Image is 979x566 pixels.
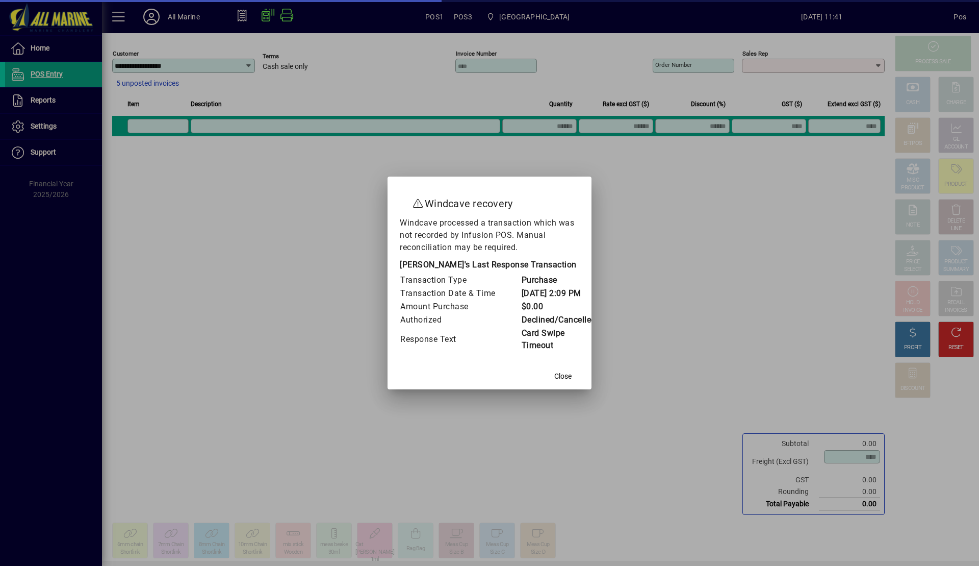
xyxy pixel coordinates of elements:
td: Card Swipe Timeout [521,327,596,352]
td: Response Text [400,327,521,352]
td: [DATE] 2:09 PM [521,287,596,300]
td: Transaction Type [400,274,521,287]
div: Windcave processed a transaction which was not recorded by Infusion POS. Manual reconciliation ma... [400,217,579,352]
td: Amount Purchase [400,300,521,313]
div: [PERSON_NAME]'s Last Response Transaction [400,259,579,274]
h2: Windcave recovery [400,187,579,216]
button: Close [547,367,579,385]
td: Declined/Cancelled [521,313,596,327]
td: $0.00 [521,300,596,313]
td: Authorized [400,313,521,327]
span: Close [554,371,572,382]
td: Purchase [521,274,596,287]
td: Transaction Date & Time [400,287,521,300]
